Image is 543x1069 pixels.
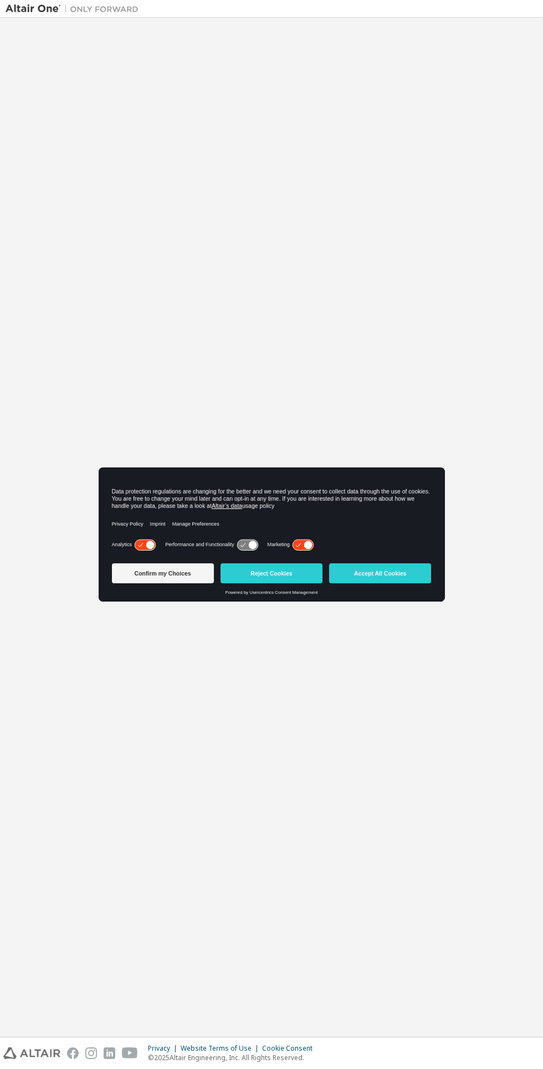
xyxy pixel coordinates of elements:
div: Cookie Consent [262,1044,319,1053]
p: © 2025 Altair Engineering, Inc. All Rights Reserved. [148,1053,319,1062]
img: altair_logo.svg [3,1047,60,1059]
img: youtube.svg [122,1047,138,1059]
div: Privacy [148,1044,181,1053]
img: Altair One [6,3,144,14]
img: facebook.svg [67,1047,79,1059]
div: Website Terms of Use [181,1044,262,1053]
img: instagram.svg [85,1047,97,1059]
img: linkedin.svg [104,1047,115,1059]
